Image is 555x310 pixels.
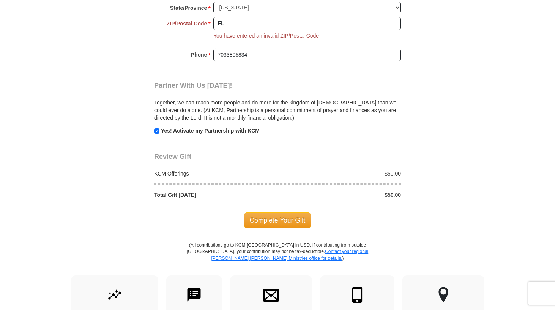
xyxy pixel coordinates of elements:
[244,212,311,228] span: Complete Your Gift
[161,128,260,134] strong: Yes! Activate my Partnership with KCM
[213,32,319,40] li: You have entered an invalid ZIP/Postal Code
[154,82,232,89] span: Partner With Us [DATE]!
[186,287,202,303] img: text-to-give.svg
[349,287,365,303] img: mobile.svg
[191,49,207,60] strong: Phone
[167,18,207,29] strong: ZIP/Postal Code
[263,287,279,303] img: envelope.svg
[150,170,278,177] div: KCM Offerings
[107,287,123,303] img: give-by-stock.svg
[277,170,405,177] div: $50.00
[150,191,278,199] div: Total Gift [DATE]
[438,287,449,303] img: other-region
[211,249,368,261] a: Contact your regional [PERSON_NAME] [PERSON_NAME] Ministries office for details.
[170,3,207,13] strong: State/Province
[277,191,405,199] div: $50.00
[186,242,369,275] p: (All contributions go to KCM [GEOGRAPHIC_DATA] in USD. If contributing from outside [GEOGRAPHIC_D...
[154,153,191,160] span: Review Gift
[154,99,401,122] p: Together, we can reach more people and do more for the kingdom of [DEMOGRAPHIC_DATA] than we coul...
